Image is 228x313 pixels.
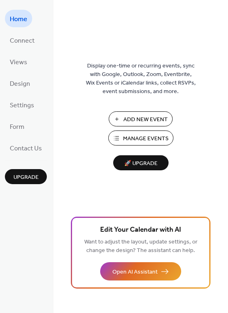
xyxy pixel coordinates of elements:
[5,10,32,27] a: Home
[108,130,173,146] button: Manage Events
[10,121,24,133] span: Form
[100,224,181,236] span: Edit Your Calendar with AI
[118,158,164,169] span: 🚀 Upgrade
[5,169,47,184] button: Upgrade
[10,13,27,26] span: Home
[10,56,27,69] span: Views
[123,115,168,124] span: Add New Event
[10,99,34,112] span: Settings
[10,142,42,155] span: Contact Us
[5,96,39,113] a: Settings
[5,117,29,135] a: Form
[10,78,30,90] span: Design
[123,135,169,143] span: Manage Events
[5,53,32,70] a: Views
[86,62,196,96] span: Display one-time or recurring events, sync with Google, Outlook, Zoom, Eventbrite, Wix Events or ...
[109,111,173,126] button: Add New Event
[5,74,35,92] a: Design
[113,155,169,170] button: 🚀 Upgrade
[13,173,39,182] span: Upgrade
[84,237,197,256] span: Want to adjust the layout, update settings, or change the design? The assistant can help.
[5,139,47,156] a: Contact Us
[5,31,39,49] a: Connect
[10,35,35,47] span: Connect
[112,268,158,276] span: Open AI Assistant
[100,262,181,280] button: Open AI Assistant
